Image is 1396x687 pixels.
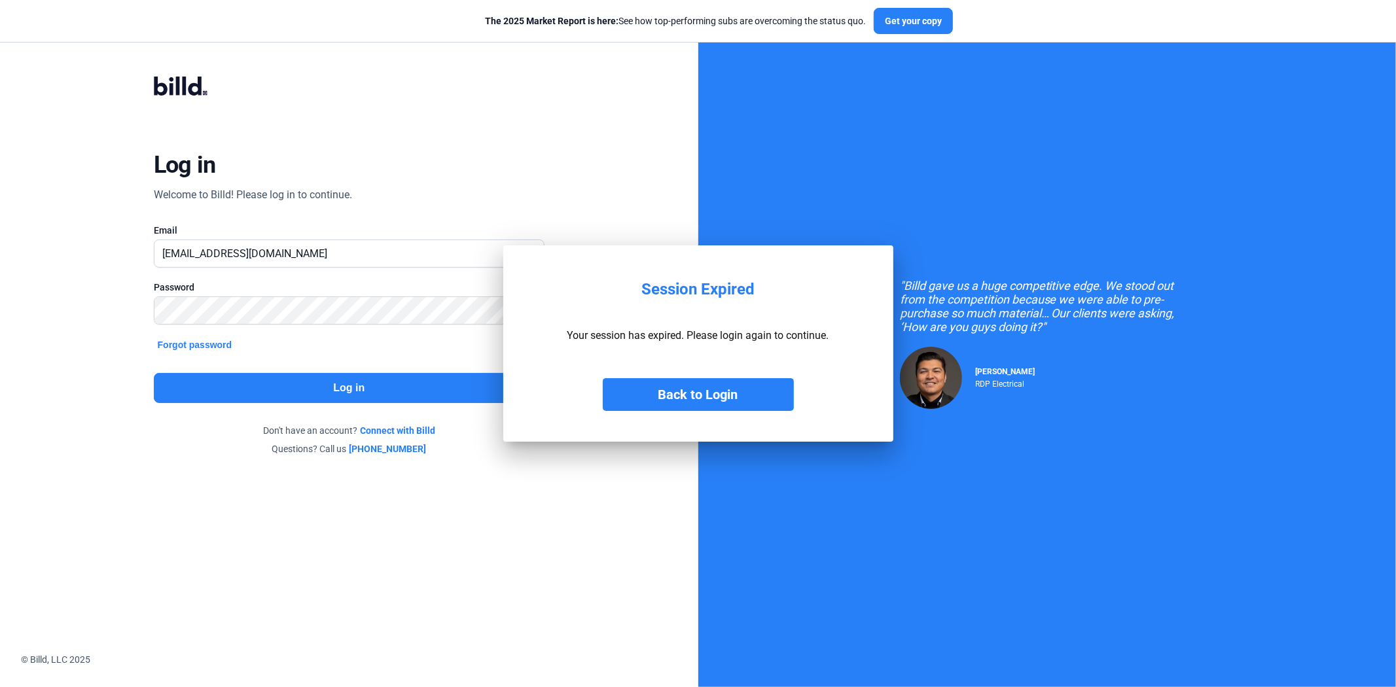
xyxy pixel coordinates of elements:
span: [PERSON_NAME] [975,367,1035,376]
button: Log in [154,373,545,403]
div: Welcome to Billd! Please log in to continue. [154,187,352,203]
div: See how top-performing subs are overcoming the status quo. [485,14,866,27]
div: Session Expired [641,280,755,299]
button: Back to Login [603,378,794,411]
div: "Billd gave us a huge competitive edge. We stood out from the competition because we were able to... [900,279,1194,334]
a: Connect with Billd [360,424,435,437]
a: [PHONE_NUMBER] [349,442,426,455]
span: The 2025 Market Report is here: [485,16,618,26]
div: Log in [154,150,216,179]
button: Get your copy [874,8,953,34]
img: Raul Pacheco [900,347,962,409]
div: RDP Electrical [975,376,1035,389]
div: Questions? Call us [154,442,545,455]
div: Password [154,281,545,294]
p: Your session has expired. Please login again to continue. [567,329,829,342]
button: Forgot password [154,338,236,352]
div: Email [154,224,545,237]
div: Don't have an account? [154,424,545,437]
